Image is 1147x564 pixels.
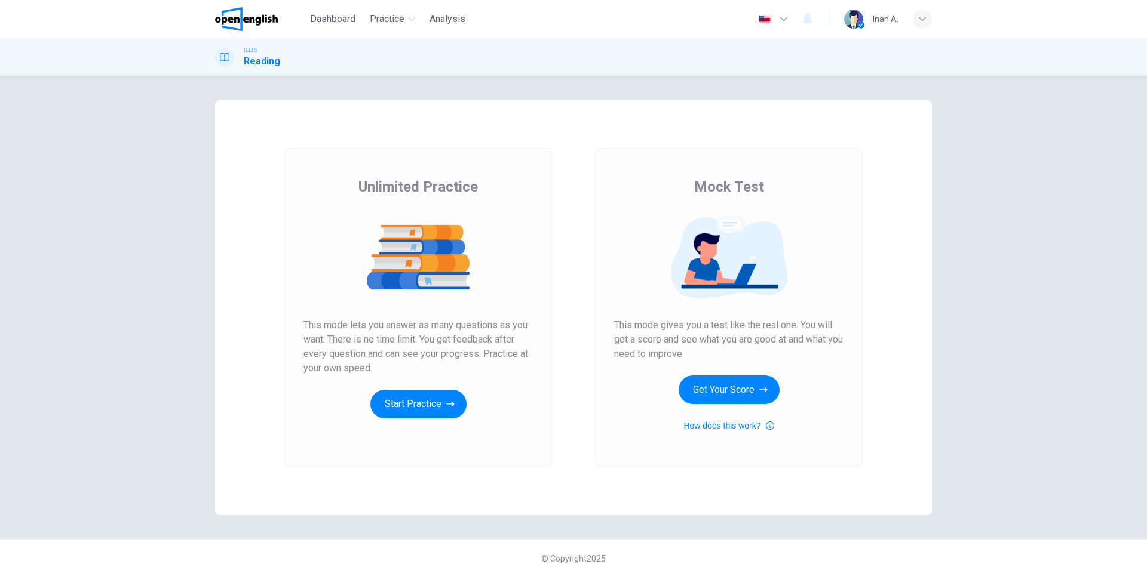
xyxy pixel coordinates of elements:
img: Profile picture [844,10,863,29]
img: en [757,15,772,24]
h1: Reading [244,54,280,69]
button: How does this work? [683,418,774,433]
span: © Copyright 2025 [541,554,606,563]
span: This mode lets you answer as many questions as you want. There is no time limit. You get feedback... [303,318,533,375]
button: Start Practice [370,390,467,418]
button: Practice [365,8,420,30]
span: Practice [370,12,404,26]
span: This mode gives you a test like the real one. You will get a score and see what you are good at a... [614,318,844,361]
span: Unlimited Practice [358,177,478,196]
span: Mock Test [694,177,764,196]
button: Analysis [425,8,470,30]
span: Dashboard [310,12,355,26]
span: Analysis [430,12,465,26]
span: IELTS [244,46,257,54]
div: Inan A. [873,12,898,26]
button: Dashboard [305,8,360,30]
a: OpenEnglish logo [215,7,305,31]
img: OpenEnglish logo [215,7,278,31]
button: Get Your Score [679,375,780,404]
